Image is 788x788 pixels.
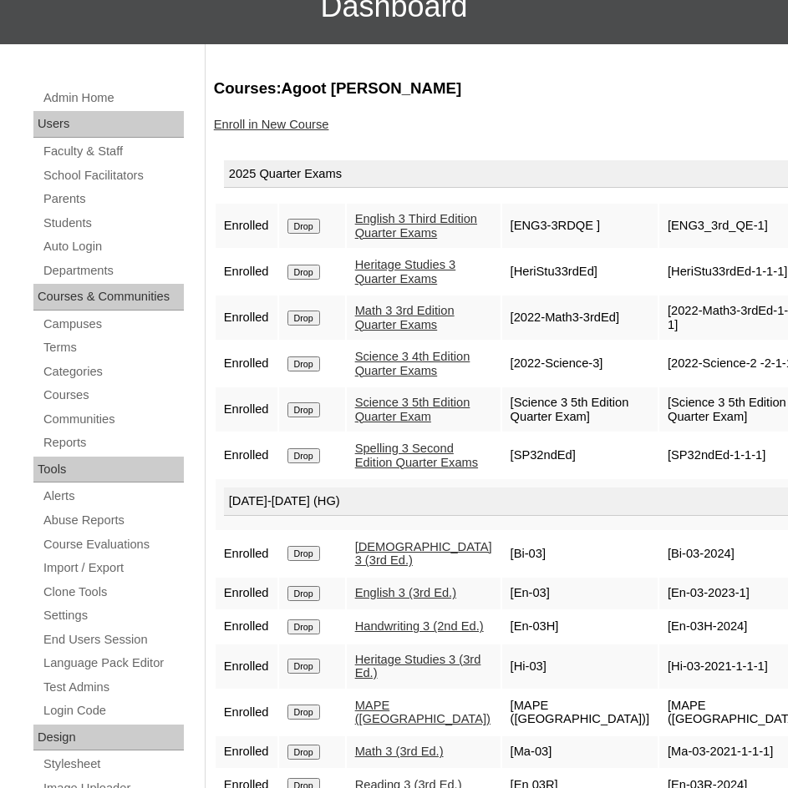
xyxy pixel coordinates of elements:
td: [Bi-03] [502,532,658,576]
input: Drop [287,745,320,760]
a: [DEMOGRAPHIC_DATA] 3 (3rd Ed.) [355,540,492,568]
td: Enrolled [216,341,277,386]
input: Drop [287,311,320,326]
td: Enrolled [216,250,277,294]
a: Test Admins [42,677,184,698]
td: Enrolled [216,644,277,689]
td: [En-03H] [502,611,658,643]
a: Login Code [42,700,184,721]
td: [Hi-03] [502,644,658,689]
a: Handwriting 3 (2nd Ed.) [355,619,484,633]
td: Enrolled [216,387,277,432]
a: Clone Tools [42,582,184,603]
a: Reports [42,432,184,453]
div: Users [33,111,184,138]
a: Students [42,213,184,234]
a: Language Pack Editor [42,653,184,674]
td: [MAPE ([GEOGRAPHIC_DATA])] [502,690,658,735]
td: [Science 3 5th Edition Quarter Exam] [502,387,658,432]
a: Heritage Studies 3 (3rd Ed.) [355,653,481,680]
div: Courses & Communities [33,284,184,311]
input: Drop [287,705,320,720]
td: Enrolled [216,690,277,735]
a: English 3 Third Edition Quarter Exams [355,212,477,240]
a: Communities [42,409,184,430]
a: Courses [42,385,184,406]
input: Drop [287,586,320,601]
a: Math 3 (3rd Ed.) [355,745,444,758]
td: [2022-Math3-3rdEd] [502,295,658,340]
div: Tools [33,457,184,483]
td: [ENG3-3RDQE ] [502,204,658,248]
td: Enrolled [216,295,277,340]
input: Drop [287,265,320,280]
td: Enrolled [216,204,277,248]
a: Math 3 3rd Edition Quarter Exams [355,304,455,331]
a: Abuse Reports [42,510,184,531]
h3: Courses:Agoot [PERSON_NAME] [214,78,771,99]
td: [2022-Science-3] [502,341,658,386]
input: Drop [287,448,320,463]
input: Drop [287,219,320,234]
a: Import / Export [42,558,184,578]
a: Alerts [42,486,184,507]
td: [En-03] [502,578,658,609]
a: Parents [42,189,184,210]
input: Drop [287,659,320,674]
a: School Facilitators [42,165,184,186]
td: [Ma-03] [502,736,658,768]
a: Enroll in New Course [214,118,329,131]
a: Settings [42,605,184,626]
a: Campuses [42,314,184,335]
a: Stylesheet [42,754,184,775]
input: Drop [287,619,320,634]
div: Design [33,725,184,751]
td: Enrolled [216,578,277,609]
a: Admin Home [42,88,184,109]
input: Drop [287,402,320,417]
td: Enrolled [216,611,277,643]
td: [SP32ndEd] [502,433,658,477]
a: English 3 (3rd Ed.) [355,586,456,599]
td: Enrolled [216,532,277,576]
a: Auto Login [42,236,184,257]
a: Science 3 5th Edition Quarter Exam [355,396,470,423]
a: Terms [42,337,184,358]
input: Drop [287,546,320,561]
td: [HeriStu33rdEd] [502,250,658,294]
a: Heritage Studies 3 Quarter Exams [355,258,456,285]
a: Science 3 4th Edition Quarter Exams [355,350,470,377]
a: Spelling 3 Second Edition Quarter Exams [355,442,478,469]
a: Course Evaluations [42,534,184,555]
input: Drop [287,356,320,371]
a: Faculty & Staff [42,141,184,162]
a: End Users Session [42,629,184,650]
a: Departments [42,260,184,281]
a: MAPE ([GEOGRAPHIC_DATA]) [355,699,491,726]
td: Enrolled [216,433,277,477]
td: Enrolled [216,736,277,768]
a: Categories [42,361,184,382]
